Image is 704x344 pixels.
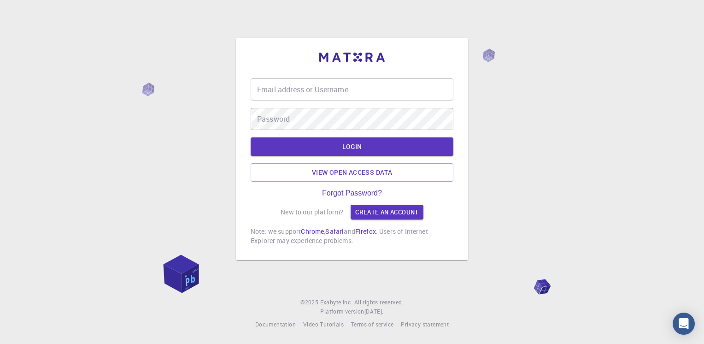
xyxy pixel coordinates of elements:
a: Chrome [301,227,324,236]
a: Forgot Password? [322,189,382,197]
span: Privacy statement [401,320,449,328]
div: Open Intercom Messenger [673,313,695,335]
a: Privacy statement [401,320,449,329]
a: Video Tutorials [303,320,344,329]
p: New to our platform? [281,208,343,217]
a: Exabyte Inc. [320,298,352,307]
span: Exabyte Inc. [320,298,352,306]
span: Video Tutorials [303,320,344,328]
span: [DATE] . [364,308,384,315]
span: All rights reserved. [354,298,404,307]
a: Firefox [355,227,376,236]
a: Safari [325,227,344,236]
a: [DATE]. [364,307,384,316]
span: Documentation [255,320,296,328]
a: View open access data [251,163,453,182]
a: Create an account [351,205,423,219]
span: Terms of service [351,320,393,328]
span: Platform version [320,307,364,316]
span: © 2025 [300,298,320,307]
a: Terms of service [351,320,393,329]
a: Documentation [255,320,296,329]
p: Note: we support , and . Users of Internet Explorer may experience problems. [251,227,453,245]
button: LOGIN [251,137,453,156]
